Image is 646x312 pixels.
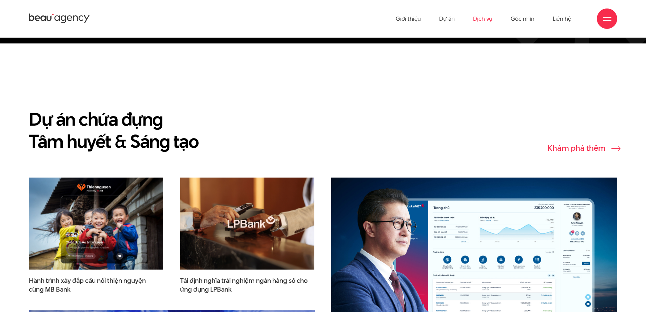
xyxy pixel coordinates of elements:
span: cùng MB Bank [29,285,71,294]
a: Khám phá thêm [547,144,617,152]
a: Tái định nghĩa trải nghiệm ngân hàng số choứng dụng LPBank [180,276,314,293]
a: Hành trình xây đắp cầu nối thiện nguyệncùng MB Bank [29,276,163,293]
span: Tái định nghĩa trải nghiệm ngân hàng số cho [180,276,314,293]
h2: Dự án chứa đựng Tâm huyết & Sáng tạo [29,108,198,152]
span: Hành trình xây đắp cầu nối thiện nguyện [29,276,163,293]
span: ứng dụng LPBank [180,285,232,294]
